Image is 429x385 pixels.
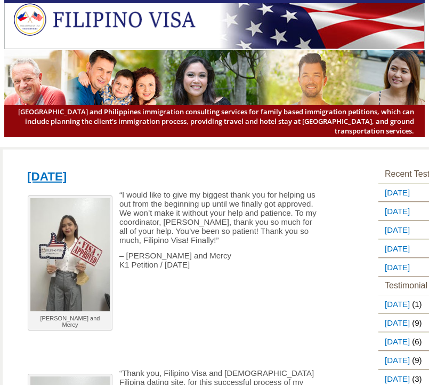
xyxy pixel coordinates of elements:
a: [DATE] [378,240,412,257]
a: [DATE] [378,184,412,201]
img: Sergio and Danilo [30,198,110,311]
a: [DATE] [378,351,412,369]
a: [DATE] [378,295,412,313]
a: [DATE] [378,221,412,239]
p: [PERSON_NAME] and Mercy [30,315,110,328]
a: [DATE] [27,170,67,183]
a: [DATE] [378,333,412,350]
span: – [PERSON_NAME] and Mercy K1 Petition / [DATE] [119,251,231,269]
a: [DATE] [378,258,412,276]
a: [DATE] [378,314,412,332]
span: [GEOGRAPHIC_DATA] and Philippines immigration consulting services for family based immigration pe... [15,107,414,136]
a: [DATE] [378,202,412,220]
p: “I would like to give my biggest thank you for helping us out from the beginning up until we fina... [21,190,327,245]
